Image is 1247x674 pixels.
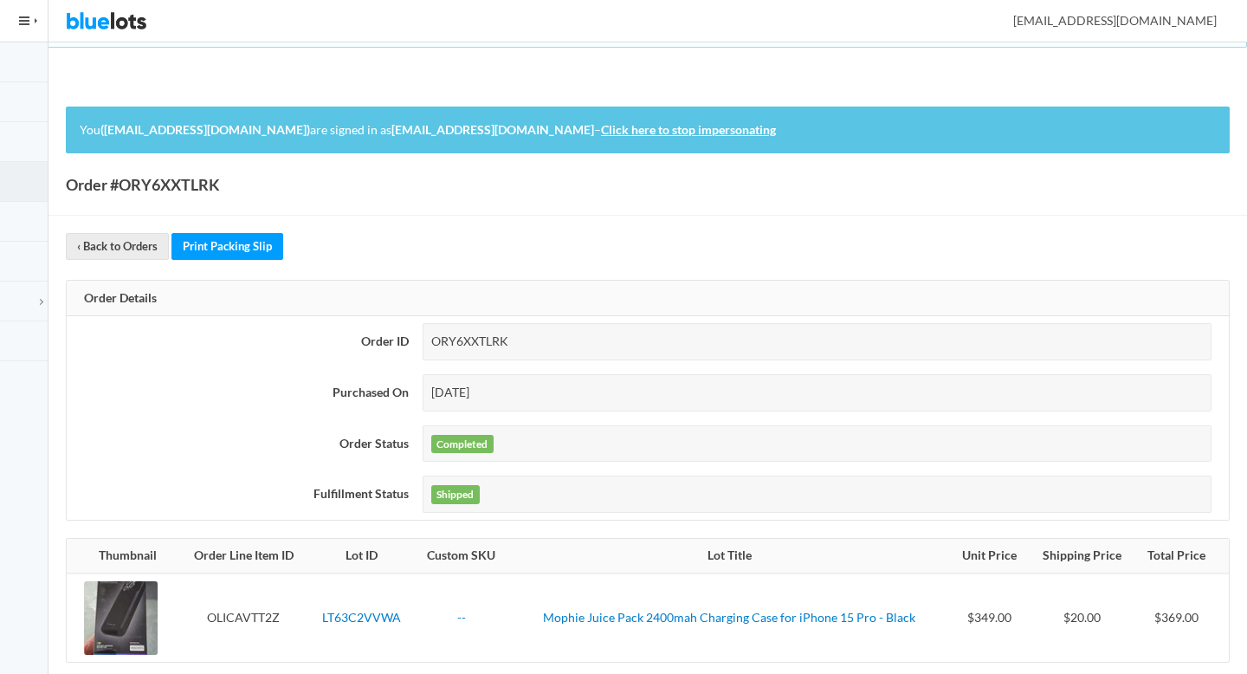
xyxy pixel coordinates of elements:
th: Order Line Item ID [178,539,308,574]
th: Order ID [67,316,416,367]
a: -- [457,610,466,625]
th: Purchased On [67,367,416,418]
div: [DATE] [423,374,1211,412]
td: $369.00 [1134,574,1229,662]
th: Fulfillment Status [67,469,416,520]
p: You are signed in as – [80,120,1216,140]
label: Completed [431,435,494,454]
td: $349.00 [950,574,1028,662]
strong: ([EMAIL_ADDRESS][DOMAIN_NAME]) [100,122,310,137]
div: Order Details [67,281,1229,317]
a: Click here to stop impersonating [601,122,776,137]
th: Lot Title [508,539,950,574]
ion-icon: person [990,14,1007,30]
th: Order Status [67,418,416,470]
a: LT63C2VVWA [322,610,401,625]
div: ORY6XXTLRK [423,323,1211,360]
a: ‹ Back to Orders [66,233,169,260]
th: Unit Price [950,539,1028,574]
strong: [EMAIL_ADDRESS][DOMAIN_NAME] [391,122,594,137]
th: Shipping Price [1029,539,1134,574]
a: Print Packing Slip [171,233,283,260]
span: [EMAIL_ADDRESS][DOMAIN_NAME] [994,13,1217,28]
th: Thumbnail [67,539,178,574]
h1: Order #ORY6XXTLRK [66,172,220,198]
a: Mophie Juice Pack 2400mah Charging Case for iPhone 15 Pro - Black [543,610,915,625]
th: Lot ID [308,539,414,574]
td: OLICAVTT2Z [178,574,308,662]
th: Total Price [1134,539,1229,574]
th: Custom SKU [415,539,509,574]
label: Shipped [431,485,480,504]
td: $20.00 [1029,574,1134,662]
